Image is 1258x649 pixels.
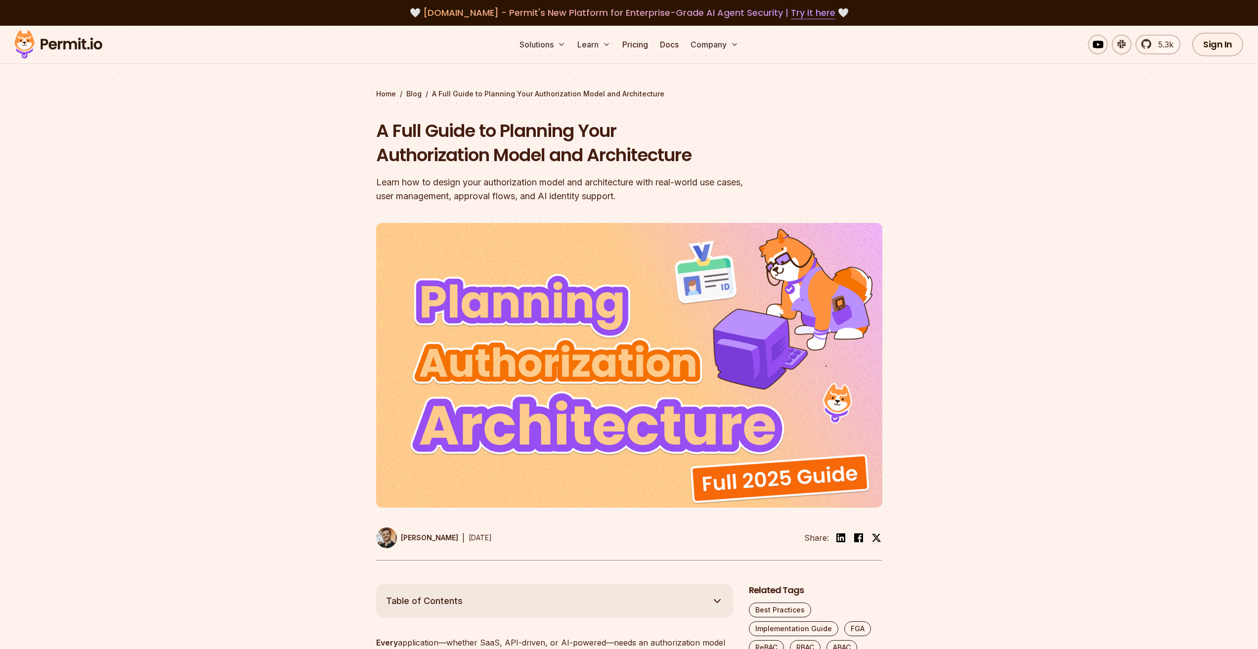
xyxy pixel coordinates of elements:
time: [DATE] [469,533,492,542]
p: [PERSON_NAME] [401,533,458,543]
a: 5.3k [1135,35,1180,54]
img: facebook [853,532,865,544]
li: Share: [804,532,829,544]
span: Table of Contents [386,594,463,608]
img: A Full Guide to Planning Your Authorization Model and Architecture [376,223,882,508]
div: / / [376,89,882,99]
a: Docs [656,35,683,54]
a: Best Practices [749,603,811,617]
div: | [462,532,465,544]
span: [DOMAIN_NAME] - Permit's New Platform for Enterprise-Grade AI Agent Security | [423,6,835,19]
img: Daniel Bass [376,527,397,548]
h2: Related Tags [749,584,882,597]
img: Permit logo [10,28,107,61]
a: FGA [844,621,871,636]
h1: A Full Guide to Planning Your Authorization Model and Architecture [376,119,756,168]
span: 5.3k [1152,39,1173,50]
button: Learn [573,35,614,54]
div: Learn how to design your authorization model and architecture with real-world use cases, user man... [376,175,756,203]
a: Home [376,89,396,99]
a: Sign In [1192,33,1243,56]
a: Try it here [791,6,835,19]
strong: Every [376,638,398,648]
button: Company [687,35,742,54]
img: linkedin [835,532,847,544]
div: 🤍 🤍 [24,6,1234,20]
a: Pricing [618,35,652,54]
button: Table of Contents [376,584,733,618]
a: Implementation Guide [749,621,838,636]
button: Solutions [516,35,569,54]
img: twitter [871,533,881,543]
a: Blog [406,89,422,99]
a: [PERSON_NAME] [376,527,458,548]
